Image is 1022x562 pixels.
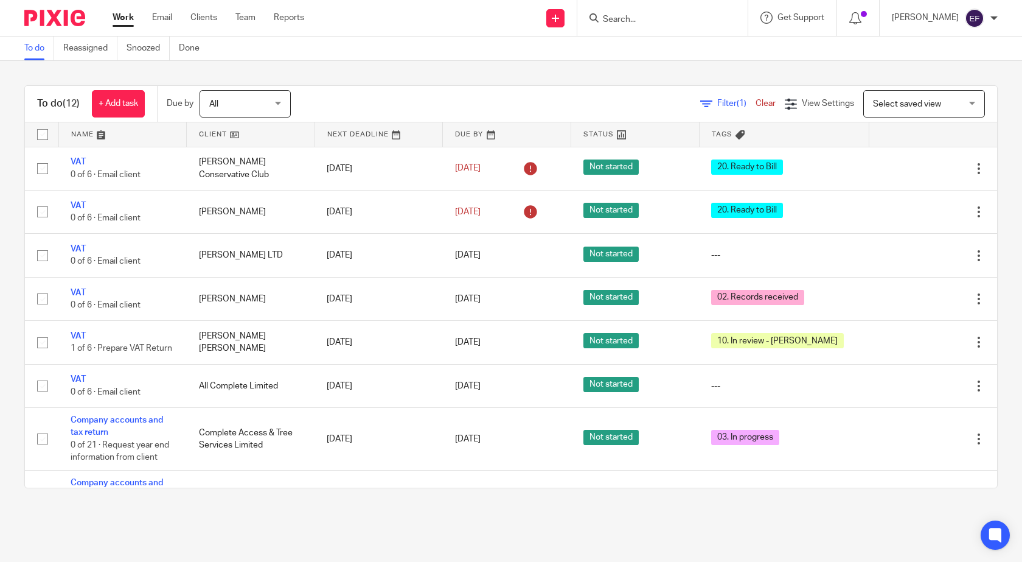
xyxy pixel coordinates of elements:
span: 0 of 6 · Email client [71,388,141,396]
div: --- [711,249,857,261]
td: [DATE] [315,364,443,407]
span: Not started [583,290,639,305]
span: 0 of 21 · Request year end information from client [71,441,169,462]
span: Tags [712,131,732,138]
img: Pixie [24,10,85,26]
a: Reassigned [63,37,117,60]
span: Not started [583,203,639,218]
a: VAT [71,332,86,340]
a: VAT [71,375,86,384]
span: 10. In review - [PERSON_NAME] [711,333,844,348]
td: [PERSON_NAME] [187,277,315,320]
span: Not started [583,247,639,262]
span: Not started [583,160,639,175]
td: Complete Access & Tree Services Limited [187,408,315,471]
td: [DATE] [315,277,443,320]
td: [DATE] [315,234,443,277]
span: Not started [583,430,639,445]
h1: To do [37,97,80,110]
p: Due by [167,97,193,110]
td: [DATE] [315,321,443,364]
span: Filter [717,99,756,108]
a: VAT [71,245,86,253]
a: Reports [274,12,304,24]
span: 0 of 6 · Email client [71,170,141,179]
span: [DATE] [455,164,481,173]
td: [DATE] [315,147,443,190]
a: Snoozed [127,37,170,60]
div: --- [711,380,857,392]
td: [PERSON_NAME] Conservative Club [187,147,315,190]
span: Not started [583,333,639,348]
a: Email [152,12,172,24]
a: Clients [190,12,217,24]
input: Search [602,15,711,26]
span: All [209,100,218,108]
span: [DATE] [455,338,481,346]
a: Company accounts and tax return [71,479,163,499]
td: [PERSON_NAME] LTD [187,234,315,277]
span: (1) [737,99,746,108]
a: VAT [71,202,86,210]
span: 0 of 6 · Email client [71,214,141,222]
span: 1 of 6 · Prepare VAT Return [71,345,172,353]
span: [DATE] [455,295,481,303]
span: 0 of 6 · Email client [71,301,141,309]
span: (12) [63,99,80,108]
td: All Complete Limited [187,364,315,407]
a: + Add task [92,90,145,118]
a: VAT [71,158,86,166]
td: [DATE] [315,470,443,533]
span: 0 of 6 · Email client [71,258,141,266]
a: Done [179,37,209,60]
a: To do [24,37,54,60]
span: Not started [583,377,639,392]
td: [DATE] [315,190,443,233]
p: [PERSON_NAME] [892,12,959,24]
span: Select saved view [873,100,941,108]
a: Team [235,12,255,24]
span: [DATE] [455,251,481,259]
span: 03. In progress [711,430,779,445]
span: View Settings [802,99,854,108]
td: [DATE] [315,408,443,471]
span: Get Support [777,13,824,22]
a: Company accounts and tax return [71,416,163,437]
a: VAT [71,289,86,297]
span: [DATE] [455,435,481,443]
td: [PERSON_NAME] Contracting Limited [187,470,315,533]
span: 20. Ready to Bill [711,203,783,218]
a: Work [113,12,134,24]
img: svg%3E [965,9,984,28]
td: [PERSON_NAME] [187,190,315,233]
span: 20. Ready to Bill [711,160,783,175]
span: [DATE] [455,208,481,216]
span: [DATE] [455,382,481,390]
span: 02. Records received [711,290,804,305]
td: [PERSON_NAME] [PERSON_NAME] [187,321,315,364]
a: Clear [756,99,776,108]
